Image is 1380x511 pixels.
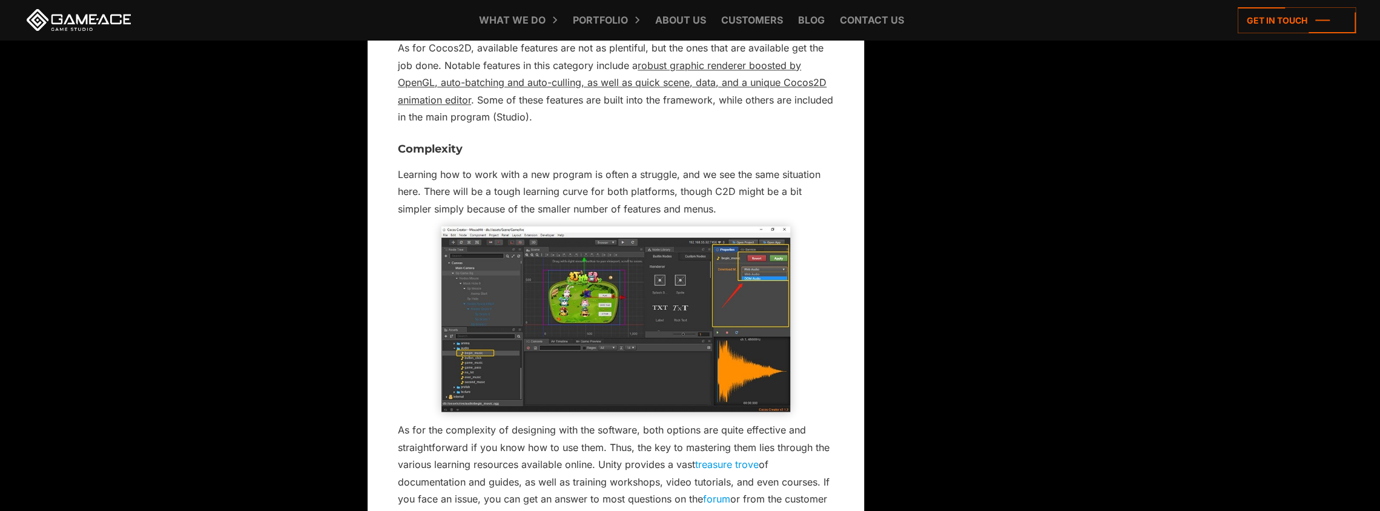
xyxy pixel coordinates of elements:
span: robust graphic renderer boosted by OpenGL, auto-batching and auto-culling, as well as quick scene... [398,59,827,106]
p: Learning how to work with a new program is often a struggle, and we see the same situation here. ... [398,166,834,217]
a: Get in touch [1238,7,1356,33]
a: treasure trove [695,458,759,470]
p: As for Cocos2D, available features are not as plentiful, but the ones that are available get the ... [398,39,834,125]
a: forum [703,492,730,504]
img: Cocos 2D-x [441,226,790,412]
h3: Complexity [398,143,834,156]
